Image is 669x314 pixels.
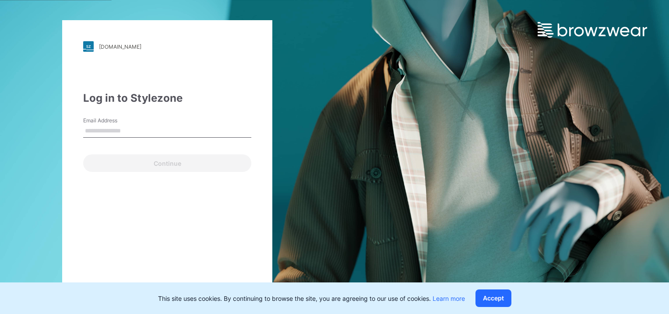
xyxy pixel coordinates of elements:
img: stylezone-logo.562084cfcfab977791bfbf7441f1a819.svg [83,41,94,52]
a: [DOMAIN_NAME] [83,41,251,52]
div: [DOMAIN_NAME] [99,43,141,50]
div: Log in to Stylezone [83,90,251,106]
a: Learn more [433,295,465,302]
img: browzwear-logo.e42bd6dac1945053ebaf764b6aa21510.svg [538,22,647,38]
button: Accept [475,289,511,307]
label: Email Address [83,117,144,125]
p: This site uses cookies. By continuing to browse the site, you are agreeing to our use of cookies. [158,294,465,303]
